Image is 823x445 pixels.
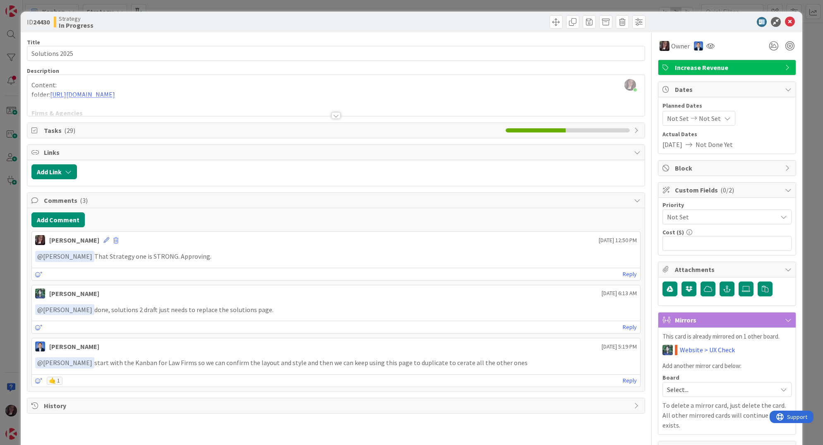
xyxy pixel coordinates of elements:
span: [DATE] 5:19 PM [602,342,637,351]
a: Reply [623,322,637,332]
span: Block [675,163,781,173]
b: 24430 [33,18,50,26]
span: Board [662,375,679,380]
img: CR [662,345,673,355]
span: [DATE] [662,140,682,149]
a: [URL][DOMAIN_NAME] [50,90,115,99]
span: [PERSON_NAME] [37,305,92,314]
img: TD [660,41,669,51]
span: Comments [44,195,630,205]
img: TD [35,235,45,245]
p: start with the Kanban for Law Firms so we can confirm the layout and style and then we can keep u... [35,357,637,368]
span: @ [37,305,43,314]
span: Owner [671,41,690,51]
span: ID [27,17,50,27]
span: Mirrors [675,315,781,325]
span: [PERSON_NAME] [37,358,92,367]
span: @ [37,252,43,260]
button: Add Link [31,164,77,179]
div: Priority [662,202,792,208]
span: Links [44,147,630,157]
span: Tasks [44,125,502,135]
img: DP [694,41,703,51]
span: Actual Dates [662,130,792,139]
p: folder: [31,90,641,99]
span: Strategy [59,15,94,22]
div: [PERSON_NAME] [49,235,99,245]
span: ( 0/2 ) [720,186,734,194]
span: Dates [675,84,781,94]
span: [PERSON_NAME] [37,252,92,260]
span: Description [27,67,59,75]
span: Support [17,1,38,11]
span: Custom Fields [675,185,781,195]
input: type card name here... [27,46,645,61]
span: ( 3 ) [80,196,88,204]
a: Reply [623,269,637,279]
span: @ [37,358,43,367]
span: Planned Dates [662,101,792,110]
span: Attachments [675,265,781,274]
p: That Strategy one is STRONG. Approving. [35,251,637,262]
span: Not Set [699,113,721,123]
span: Increase Revenue [675,63,781,72]
a: Website > UX Check [680,345,735,355]
img: CR [35,289,45,298]
p: done, solutions 2 draft just needs to replace the solutions page. [35,304,637,315]
a: Reply [623,375,637,386]
img: DP [35,342,45,351]
p: Content: [31,80,641,90]
button: Add Comment [31,212,85,227]
span: Not Set [667,113,689,123]
label: Title [27,38,40,46]
p: To delete a mirror card, just delete the card. All other mirrored cards will continue to exists. [662,400,792,430]
label: Cost ($) [662,229,684,236]
span: Not Set [667,211,773,223]
b: In Progress [59,22,94,29]
img: WIonnMY7p3XofgUWOABbbE3lo9ZeZucQ.jpg [624,79,636,91]
span: Select... [667,384,773,395]
div: [PERSON_NAME] [49,289,99,298]
span: Not Done Yet [696,140,733,149]
p: Add another mirror card below: [662,361,792,371]
div: 🤙 1 [47,377,62,385]
span: History [44,401,630,411]
p: This card is already mirrored on 1 other board. [662,332,792,342]
span: ( 29 ) [64,126,75,135]
div: [PERSON_NAME] [49,342,99,351]
span: [DATE] 12:50 PM [599,236,637,245]
span: [DATE] 6:13 AM [602,289,637,298]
